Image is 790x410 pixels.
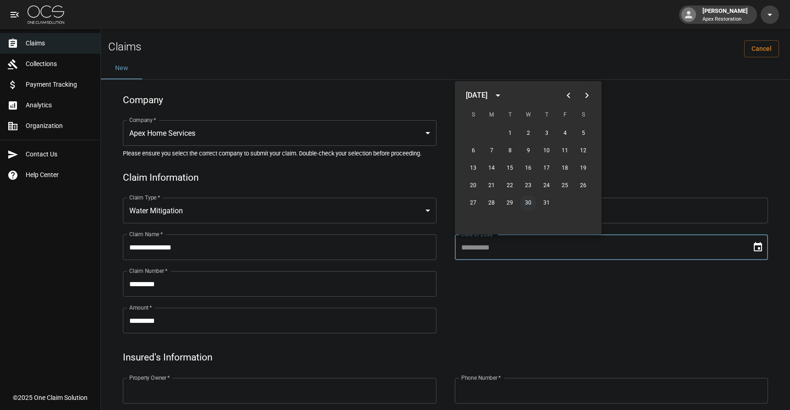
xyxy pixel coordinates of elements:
[483,160,500,177] button: 14
[557,106,573,124] span: Friday
[129,194,160,201] label: Claim Type
[502,143,518,159] button: 8
[538,177,555,194] button: 24
[465,106,481,124] span: Sunday
[557,160,573,177] button: 18
[26,100,93,110] span: Analytics
[520,177,536,194] button: 23
[538,106,555,124] span: Thursday
[101,57,142,79] button: New
[520,195,536,211] button: 30
[557,125,573,142] button: 4
[483,195,500,211] button: 28
[466,90,487,101] div: [DATE]
[575,143,591,159] button: 12
[129,267,167,275] label: Claim Number
[699,6,751,23] div: [PERSON_NAME]
[13,393,88,402] div: © 2025 One Claim Solution
[538,195,555,211] button: 31
[749,238,767,256] button: Choose date
[575,125,591,142] button: 5
[465,143,481,159] button: 6
[538,125,555,142] button: 3
[502,125,518,142] button: 1
[129,230,163,238] label: Claim Name
[101,57,790,79] div: dynamic tabs
[465,195,481,211] button: 27
[578,86,596,105] button: Next month
[557,177,573,194] button: 25
[502,177,518,194] button: 22
[123,150,768,157] h5: Please ensure you select the correct company to submit your claim. Double-check your selection be...
[538,160,555,177] button: 17
[6,6,24,24] button: open drawer
[26,39,93,48] span: Claims
[502,160,518,177] button: 15
[26,150,93,159] span: Contact Us
[26,121,93,131] span: Organization
[465,177,481,194] button: 20
[557,143,573,159] button: 11
[26,59,93,69] span: Collections
[465,160,481,177] button: 13
[26,80,93,89] span: Payment Tracking
[461,374,501,382] label: Phone Number
[520,125,536,142] button: 2
[575,160,591,177] button: 19
[483,143,500,159] button: 7
[502,195,518,211] button: 29
[123,198,436,223] div: Water Mitigation
[520,143,536,159] button: 9
[28,6,64,24] img: ocs-logo-white-transparent.png
[129,304,152,311] label: Amount
[461,230,496,238] label: Date of Loss
[575,106,591,124] span: Saturday
[123,120,436,146] div: Apex Home Services
[520,106,536,124] span: Wednesday
[129,374,170,382] label: Property Owner
[744,40,779,57] a: Cancel
[483,177,500,194] button: 21
[26,170,93,180] span: Help Center
[559,86,578,105] button: Previous month
[108,40,141,54] h2: Claims
[538,143,555,159] button: 10
[483,106,500,124] span: Monday
[520,160,536,177] button: 16
[490,88,506,103] button: calendar view is open, switch to year view
[702,16,748,23] p: Apex Restoration
[502,106,518,124] span: Tuesday
[575,177,591,194] button: 26
[129,116,156,124] label: Company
